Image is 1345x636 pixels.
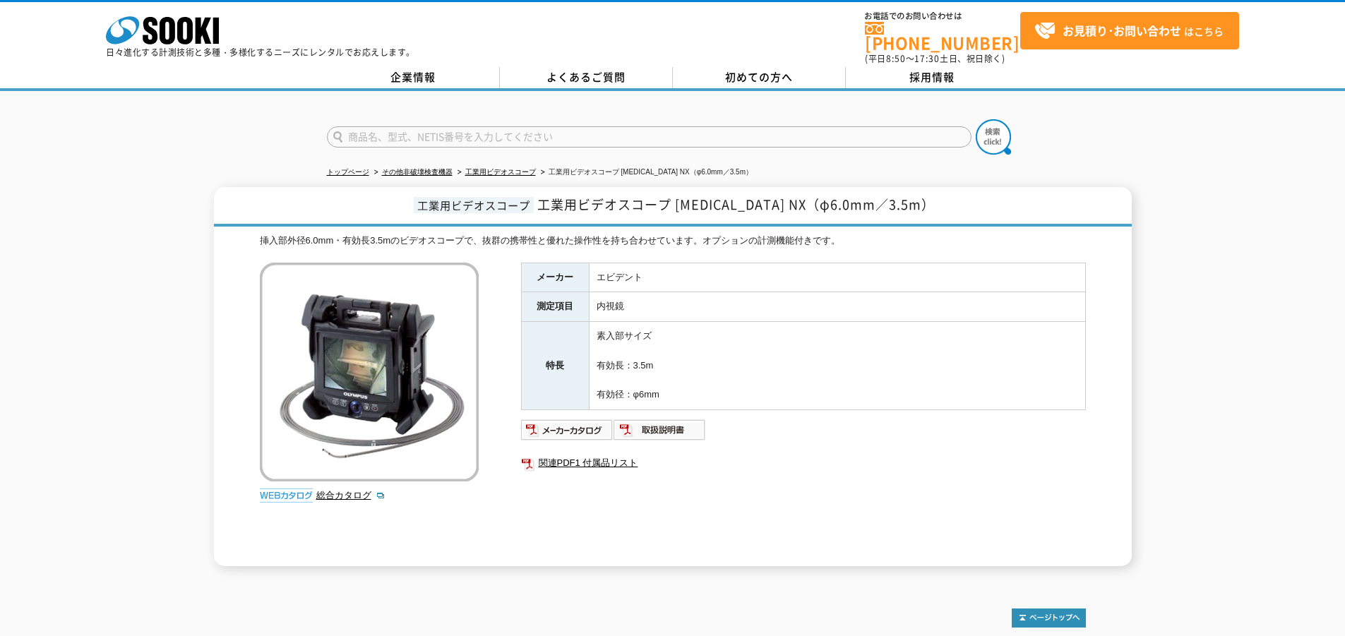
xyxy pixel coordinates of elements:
a: お見積り･お問い合わせはこちら [1020,12,1239,49]
p: 日々進化する計測技術と多種・多様化するニーズにレンタルでお応えします。 [106,48,415,56]
span: 工業用ビデオスコープ [MEDICAL_DATA] NX（φ6.0mm／3.5m） [537,195,935,214]
span: 17:30 [914,52,940,65]
a: 採用情報 [846,67,1019,88]
th: 特長 [521,322,589,410]
span: はこちら [1034,20,1224,42]
a: 工業用ビデオスコープ [465,168,536,176]
img: btn_search.png [976,119,1011,155]
a: 取扱説明書 [614,428,706,438]
img: トップページへ [1012,608,1086,628]
strong: お見積り･お問い合わせ [1063,22,1181,39]
img: webカタログ [260,488,313,503]
li: 工業用ビデオスコープ [MEDICAL_DATA] NX（φ6.0mm／3.5m） [538,165,753,180]
span: 工業用ビデオスコープ [414,197,534,213]
span: 初めての方へ [725,69,793,85]
a: 企業情報 [327,67,500,88]
a: よくあるご質問 [500,67,673,88]
th: 測定項目 [521,292,589,322]
a: その他非破壊検査機器 [382,168,453,176]
a: 総合カタログ [316,490,385,500]
span: (平日 ～ 土日、祝日除く) [865,52,1005,65]
td: 内視鏡 [589,292,1085,322]
a: 関連PDF1 付属品リスト [521,454,1086,472]
a: [PHONE_NUMBER] [865,22,1020,51]
div: 挿入部外径6.0mm・有効長3.5mのビデオスコープで、抜群の携帯性と優れた操作性を持ち合わせています。オプションの計測機能付きです。 [260,234,1086,248]
th: メーカー [521,263,589,292]
img: 工業用ビデオスコープ IPLEX NX（φ6.0mm／3.5m） [260,263,479,481]
td: 素入部サイズ 有効長：3.5m 有効径：φ6mm [589,322,1085,410]
a: 初めての方へ [673,67,846,88]
a: メーカーカタログ [521,428,614,438]
td: エビデント [589,263,1085,292]
span: 8:50 [886,52,906,65]
span: お電話でのお問い合わせは [865,12,1020,20]
img: メーカーカタログ [521,419,614,441]
a: トップページ [327,168,369,176]
input: 商品名、型式、NETIS番号を入力してください [327,126,972,148]
img: 取扱説明書 [614,419,706,441]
